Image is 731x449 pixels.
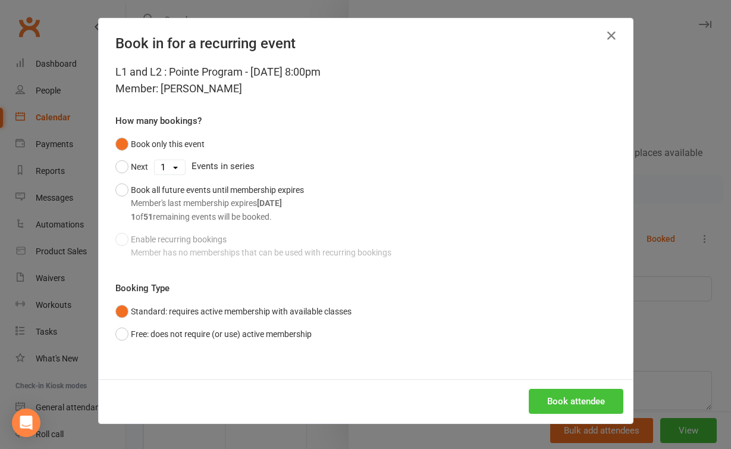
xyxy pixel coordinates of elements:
label: How many bookings? [115,114,202,128]
button: Standard: requires active membership with available classes [115,300,352,323]
div: Events in series [115,155,616,178]
button: Next [115,155,148,178]
h4: Book in for a recurring event [115,35,616,52]
div: Book all future events until membership expires [131,183,304,223]
button: Book all future events until membership expiresMember's last membership expires[DATE]1of51remaini... [115,179,304,228]
strong: [DATE] [257,198,282,208]
strong: 51 [143,212,153,222]
button: Free: does not require (or use) active membership [115,323,312,345]
div: Open Intercom Messenger [12,409,40,437]
div: of remaining events will be booked. [131,210,304,223]
div: L1 and L2 : Pointe Program - [DATE] 8:00pm Member: [PERSON_NAME] [115,64,616,97]
strong: 1 [131,212,136,222]
button: Book only this event [115,133,205,155]
button: Book attendee [529,389,623,414]
div: Member's last membership expires [131,197,304,210]
label: Booking Type [115,281,170,295]
button: Close [602,26,621,45]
